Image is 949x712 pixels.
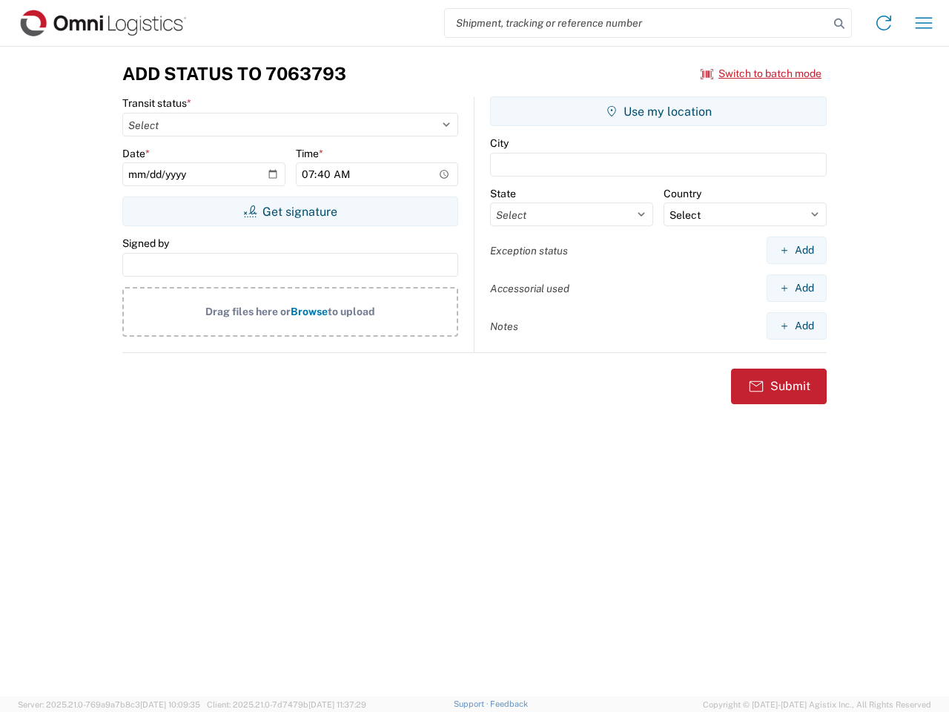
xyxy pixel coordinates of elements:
[767,274,827,302] button: Add
[291,306,328,317] span: Browse
[701,62,821,86] button: Switch to batch mode
[490,96,827,126] button: Use my location
[445,9,829,37] input: Shipment, tracking or reference number
[490,136,509,150] label: City
[296,147,323,160] label: Time
[731,369,827,404] button: Submit
[122,237,169,250] label: Signed by
[207,700,366,709] span: Client: 2025.21.0-7d7479b
[490,320,518,333] label: Notes
[140,700,200,709] span: [DATE] 10:09:35
[490,699,528,708] a: Feedback
[767,237,827,264] button: Add
[308,700,366,709] span: [DATE] 11:37:29
[703,698,931,711] span: Copyright © [DATE]-[DATE] Agistix Inc., All Rights Reserved
[664,187,701,200] label: Country
[18,700,200,709] span: Server: 2025.21.0-769a9a7b8c3
[490,187,516,200] label: State
[328,306,375,317] span: to upload
[122,96,191,110] label: Transit status
[205,306,291,317] span: Drag files here or
[122,63,346,85] h3: Add Status to 7063793
[122,197,458,226] button: Get signature
[767,312,827,340] button: Add
[454,699,491,708] a: Support
[122,147,150,160] label: Date
[490,282,569,295] label: Accessorial used
[490,244,568,257] label: Exception status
